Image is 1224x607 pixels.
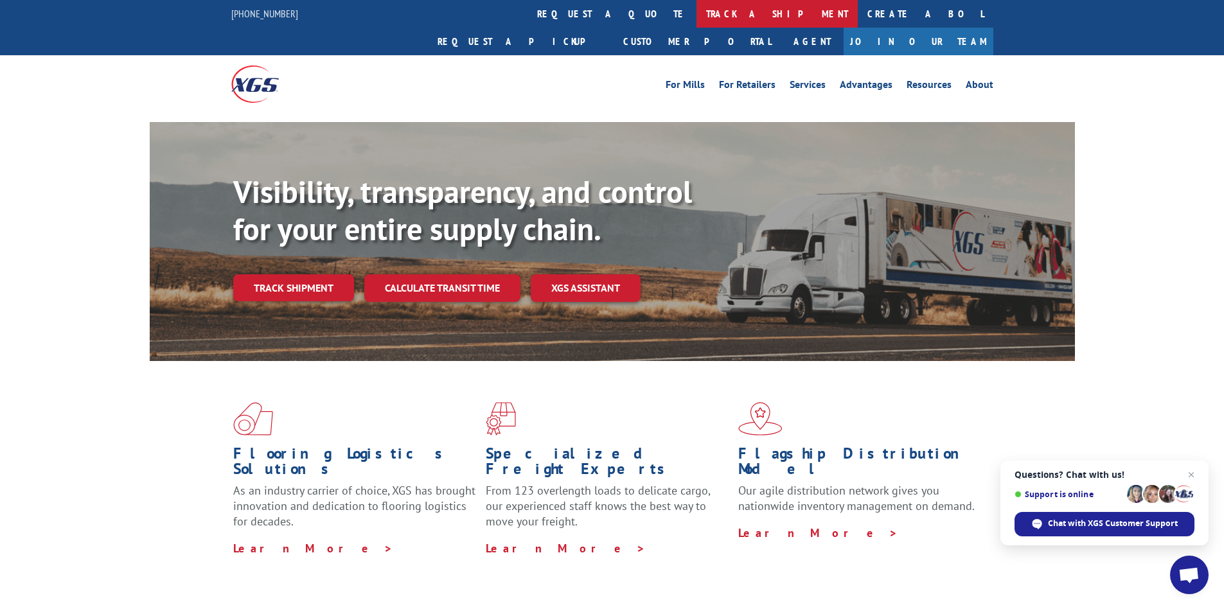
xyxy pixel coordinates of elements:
[486,402,516,435] img: xgs-icon-focused-on-flooring-red
[844,28,993,55] a: Join Our Team
[531,274,641,302] a: XGS ASSISTANT
[233,541,393,556] a: Learn More >
[364,274,520,302] a: Calculate transit time
[233,402,273,435] img: xgs-icon-total-supply-chain-intelligence-red
[231,7,298,20] a: [PHONE_NUMBER]
[738,402,783,435] img: xgs-icon-flagship-distribution-model-red
[1048,518,1178,529] span: Chat with XGS Customer Support
[738,525,898,540] a: Learn More >
[1170,556,1209,594] div: Open chat
[1015,489,1122,499] span: Support is online
[719,80,776,94] a: For Retailers
[738,483,975,513] span: Our agile distribution network gives you nationwide inventory management on demand.
[1015,512,1194,536] div: Chat with XGS Customer Support
[781,28,844,55] a: Agent
[233,172,692,249] b: Visibility, transparency, and control for your entire supply chain.
[233,483,475,529] span: As an industry carrier of choice, XGS has brought innovation and dedication to flooring logistics...
[790,80,826,94] a: Services
[907,80,952,94] a: Resources
[486,541,646,556] a: Learn More >
[840,80,892,94] a: Advantages
[486,483,729,540] p: From 123 overlength loads to delicate cargo, our experienced staff knows the best way to move you...
[966,80,993,94] a: About
[614,28,781,55] a: Customer Portal
[233,446,476,483] h1: Flooring Logistics Solutions
[486,446,729,483] h1: Specialized Freight Experts
[428,28,614,55] a: Request a pickup
[1015,470,1194,480] span: Questions? Chat with us!
[666,80,705,94] a: For Mills
[233,274,354,301] a: Track shipment
[1184,467,1199,482] span: Close chat
[738,446,981,483] h1: Flagship Distribution Model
